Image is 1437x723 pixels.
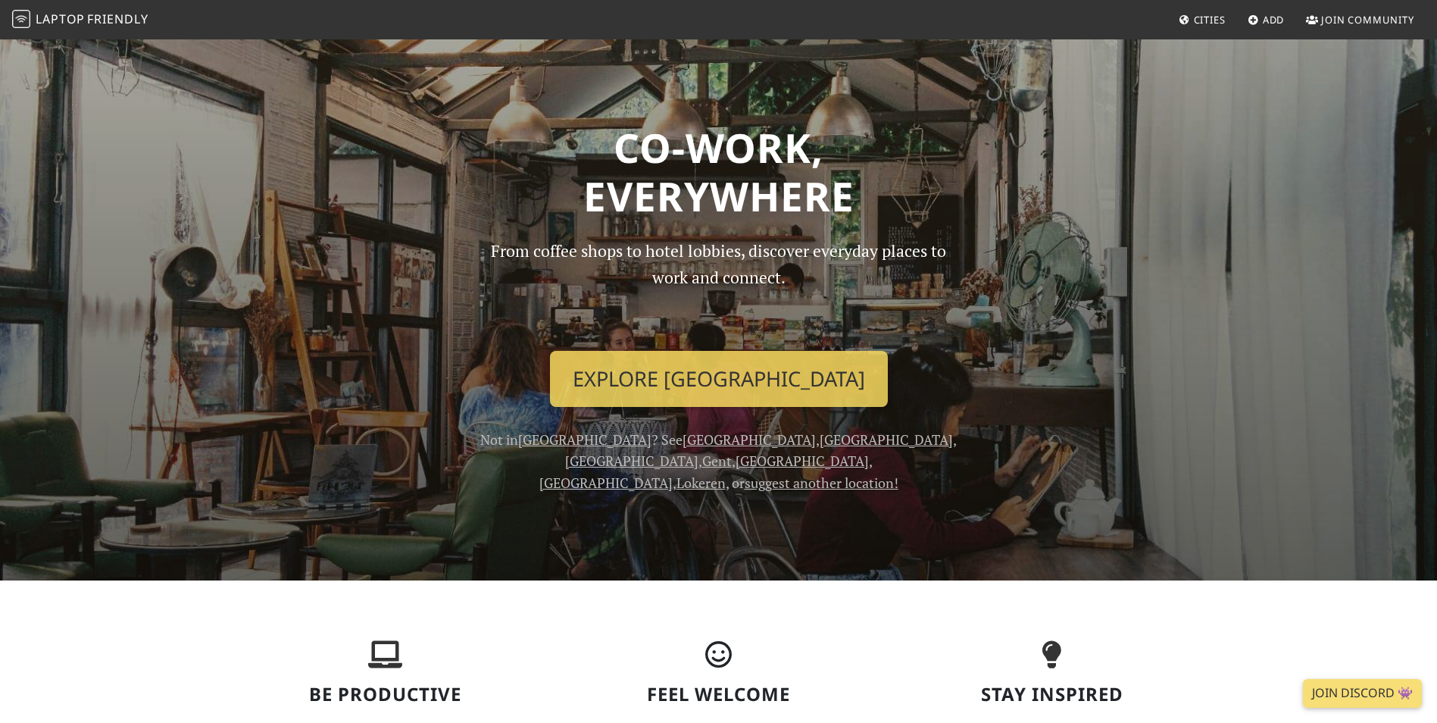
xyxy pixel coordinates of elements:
[1242,6,1291,33] a: Add
[228,124,1210,220] h1: Co-work, Everywhere
[12,10,30,28] img: LaptopFriendly
[1173,6,1232,33] a: Cities
[87,11,148,27] span: Friendly
[478,238,960,339] p: From coffee shops to hotel lobbies, discover everyday places to work and connect.
[676,474,726,492] a: Lokeren
[1321,13,1414,27] span: Join Community
[736,452,869,470] a: [GEOGRAPHIC_DATA]
[36,11,85,27] span: Laptop
[702,452,732,470] a: Gent
[565,452,698,470] a: [GEOGRAPHIC_DATA]
[228,684,543,706] h3: Be Productive
[1194,13,1226,27] span: Cities
[1300,6,1420,33] a: Join Community
[550,351,888,407] a: Explore [GEOGRAPHIC_DATA]
[480,430,957,493] span: Not in ? See , , , , , , , or
[561,684,876,706] h3: Feel Welcome
[745,474,898,492] a: suggest another location!
[1303,679,1422,708] a: Join Discord 👾
[820,430,953,449] a: [GEOGRAPHIC_DATA]
[683,430,816,449] a: [GEOGRAPHIC_DATA]
[518,430,651,449] a: [GEOGRAPHIC_DATA]
[895,684,1210,706] h3: Stay Inspired
[1263,13,1285,27] span: Add
[539,474,673,492] a: [GEOGRAPHIC_DATA]
[12,7,148,33] a: LaptopFriendly LaptopFriendly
